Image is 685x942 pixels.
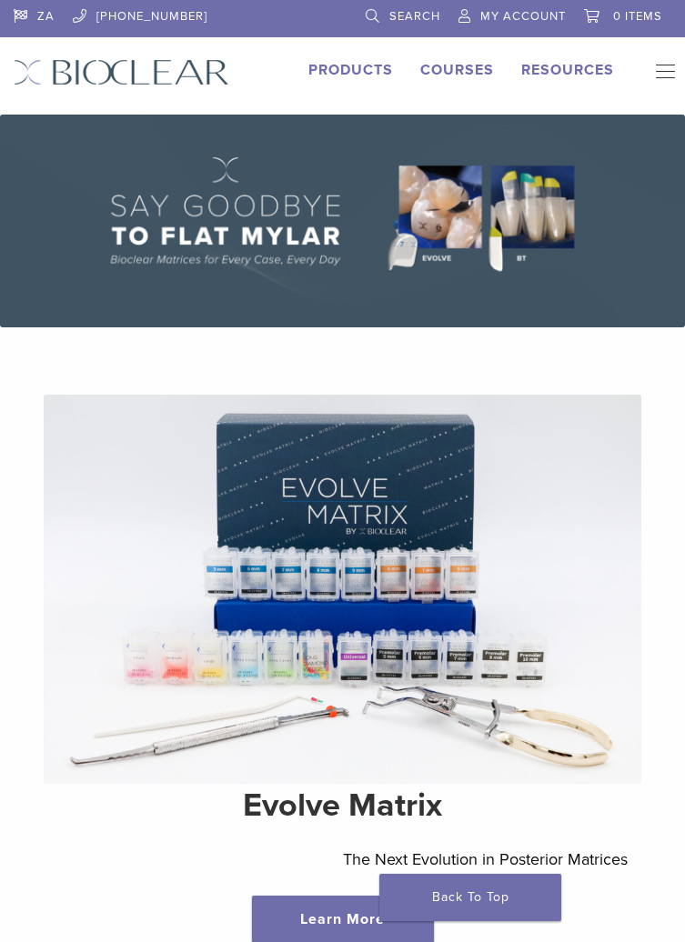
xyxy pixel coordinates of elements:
span: 0 items [613,9,662,24]
a: Products [308,61,393,79]
nav: Primary Navigation [641,59,671,93]
a: Back To Top [379,874,561,921]
a: Courses [420,61,494,79]
h2: Evolve Matrix [44,784,641,827]
span: My Account [480,9,566,24]
img: Bioclear [14,59,229,85]
a: Resources [521,61,614,79]
p: The Next Evolution in Posterior Matrices [343,846,642,873]
img: Evolve Matrix [44,395,641,785]
span: Search [389,9,440,24]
